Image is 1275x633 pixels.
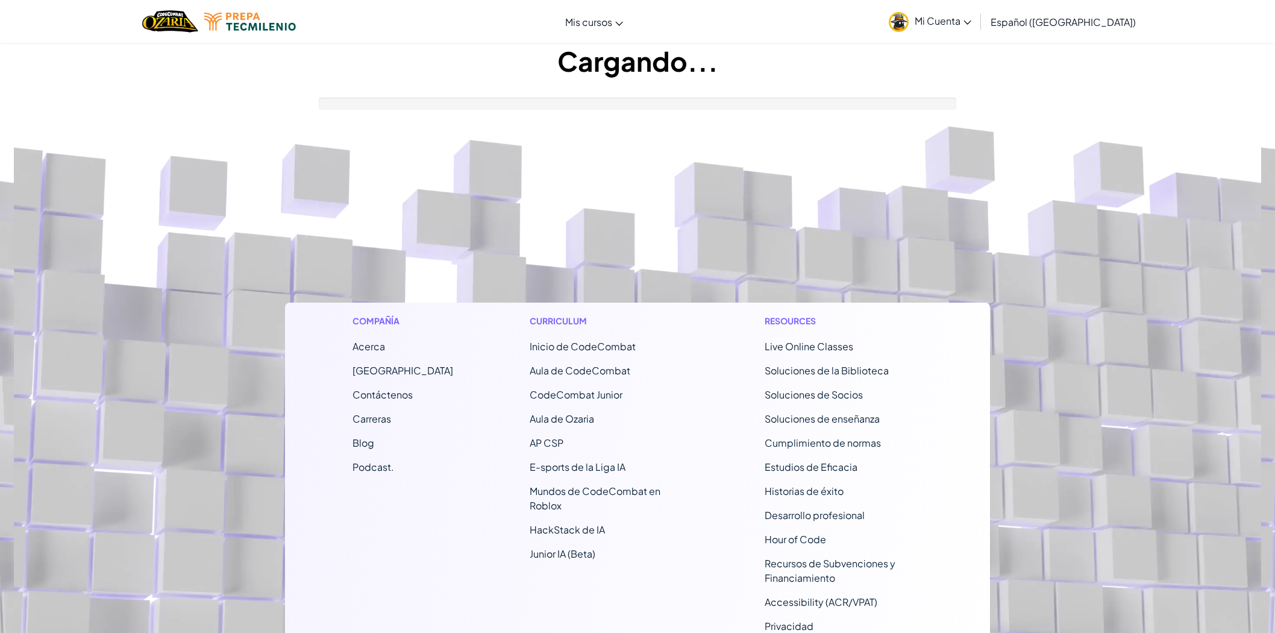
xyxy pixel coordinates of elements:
[530,547,595,560] a: Junior IA (Beta)
[142,9,198,34] img: Home
[530,485,660,512] a: Mundos de CodeCombat en Roblox
[765,557,895,584] a: Recursos de Subvenciones y Financiamiento
[530,340,636,353] span: Inicio de CodeCombat
[765,461,857,473] a: Estudios de Eficacia
[765,412,880,425] a: Soluciones de enseñanza
[530,436,563,449] a: AP CSP
[352,412,391,425] a: Carreras
[765,533,826,546] a: Hour of Code
[915,14,971,27] span: Mi Cuenta
[352,388,413,401] span: Contáctenos
[765,340,853,353] a: Live Online Classes
[352,315,453,327] h1: Compañía
[559,5,629,38] a: Mis cursos
[142,9,198,34] a: Ozaria by CodeCombat logo
[565,16,612,28] span: Mis cursos
[204,13,296,31] img: Tecmilenio logo
[765,485,844,497] a: Historias de éxito
[530,523,605,536] a: HackStack de IA
[352,340,385,353] a: Acerca
[352,461,394,473] a: Podcast.
[530,412,594,425] a: Aula de Ozaria
[765,315,923,327] h1: Resources
[765,436,881,449] a: Cumplimiento de normas
[765,364,889,377] a: Soluciones de la Biblioteca
[991,16,1136,28] span: Español ([GEOGRAPHIC_DATA])
[530,315,688,327] h1: Curriculum
[530,388,622,401] a: CodeCombat Junior
[530,461,625,473] a: E-sports de la Liga IA
[883,2,977,40] a: Mi Cuenta
[889,12,909,32] img: avatar
[352,436,374,449] a: Blog
[765,596,877,608] a: Accessibility (ACR/VPAT)
[352,364,453,377] a: [GEOGRAPHIC_DATA]
[765,509,865,521] a: Desarrollo profesional
[765,620,813,632] a: Privacidad
[985,5,1142,38] a: Español ([GEOGRAPHIC_DATA])
[530,364,630,377] a: Aula de CodeCombat
[765,388,863,401] a: Soluciones de Socios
